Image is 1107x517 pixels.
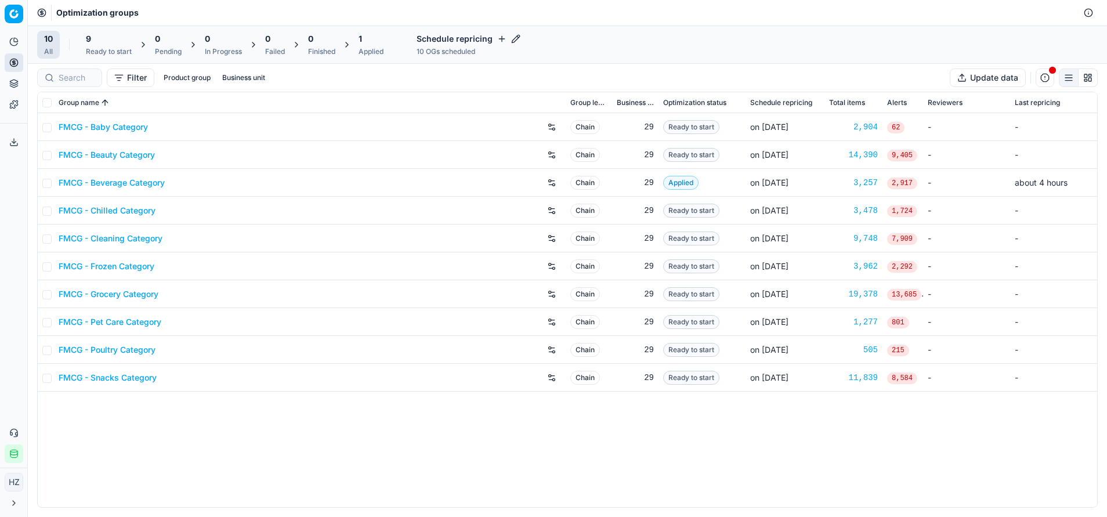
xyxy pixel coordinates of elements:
[59,372,157,384] a: FMCG - Snacks Category
[155,47,182,56] div: Pending
[887,150,917,161] span: 9,405
[829,372,878,384] a: 11,839
[750,373,788,382] span: on [DATE]
[205,33,210,45] span: 0
[887,373,917,384] span: 8,584
[829,288,878,300] a: 19,378
[59,121,148,133] a: FMCG - Baby Category
[663,343,719,357] span: Ready to start
[923,252,1010,280] td: -
[617,149,654,161] div: 29
[663,259,719,273] span: Ready to start
[570,315,600,329] span: Chain
[359,47,384,56] div: Applied
[59,205,155,216] a: FMCG - Chilled Category
[59,149,155,161] a: FMCG - Beauty Category
[923,364,1010,392] td: -
[44,47,53,56] div: All
[1010,252,1097,280] td: -
[359,33,362,45] span: 1
[417,47,520,56] div: 10 OGs scheduled
[59,233,162,244] a: FMCG - Cleaning Category
[1015,98,1060,107] span: Last repricing
[308,33,313,45] span: 0
[570,98,607,107] span: Group level
[56,7,139,19] span: Optimization groups
[923,141,1010,169] td: -
[59,288,158,300] a: FMCG - Grocery Category
[887,317,909,328] span: 801
[829,233,878,244] a: 9,748
[887,289,921,301] span: 13,685
[86,33,91,45] span: 9
[1010,364,1097,392] td: -
[750,122,788,132] span: on [DATE]
[155,33,160,45] span: 0
[1010,141,1097,169] td: -
[617,288,654,300] div: 29
[86,47,132,56] div: Ready to start
[44,33,53,45] span: 10
[265,47,285,56] div: Failed
[265,33,270,45] span: 0
[570,232,600,245] span: Chain
[923,197,1010,225] td: -
[829,205,878,216] a: 3,478
[829,149,878,161] a: 14,390
[1010,336,1097,364] td: -
[570,148,600,162] span: Chain
[750,150,788,160] span: on [DATE]
[663,204,719,218] span: Ready to start
[56,7,139,19] nav: breadcrumb
[829,98,865,107] span: Total items
[59,72,95,84] input: Search
[617,344,654,356] div: 29
[570,176,600,190] span: Chain
[617,233,654,244] div: 29
[617,261,654,272] div: 29
[417,33,520,45] h4: Schedule repricing
[887,98,907,107] span: Alerts
[829,316,878,328] a: 1,277
[887,233,917,245] span: 7,909
[5,473,23,491] span: HZ
[1010,113,1097,141] td: -
[59,344,155,356] a: FMCG - Poultry Category
[617,177,654,189] div: 29
[1010,197,1097,225] td: -
[570,371,600,385] span: Chain
[663,371,719,385] span: Ready to start
[205,47,242,56] div: In Progress
[923,280,1010,308] td: -
[923,308,1010,336] td: -
[887,178,917,189] span: 2,917
[887,261,917,273] span: 2,292
[829,261,878,272] div: 3,962
[750,98,812,107] span: Schedule repricing
[1015,178,1068,187] span: about 4 hours
[928,98,963,107] span: Reviewers
[570,343,600,357] span: Chain
[663,120,719,134] span: Ready to start
[829,121,878,133] div: 2,904
[99,97,111,109] button: Sorted by Group name ascending
[663,98,726,107] span: Optimization status
[663,232,719,245] span: Ready to start
[1010,280,1097,308] td: -
[829,344,878,356] a: 505
[750,178,788,187] span: on [DATE]
[887,345,909,356] span: 215
[570,259,600,273] span: Chain
[308,47,335,56] div: Finished
[159,71,215,85] button: Product group
[617,205,654,216] div: 29
[923,225,1010,252] td: -
[663,287,719,301] span: Ready to start
[950,68,1026,87] button: Update data
[923,336,1010,364] td: -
